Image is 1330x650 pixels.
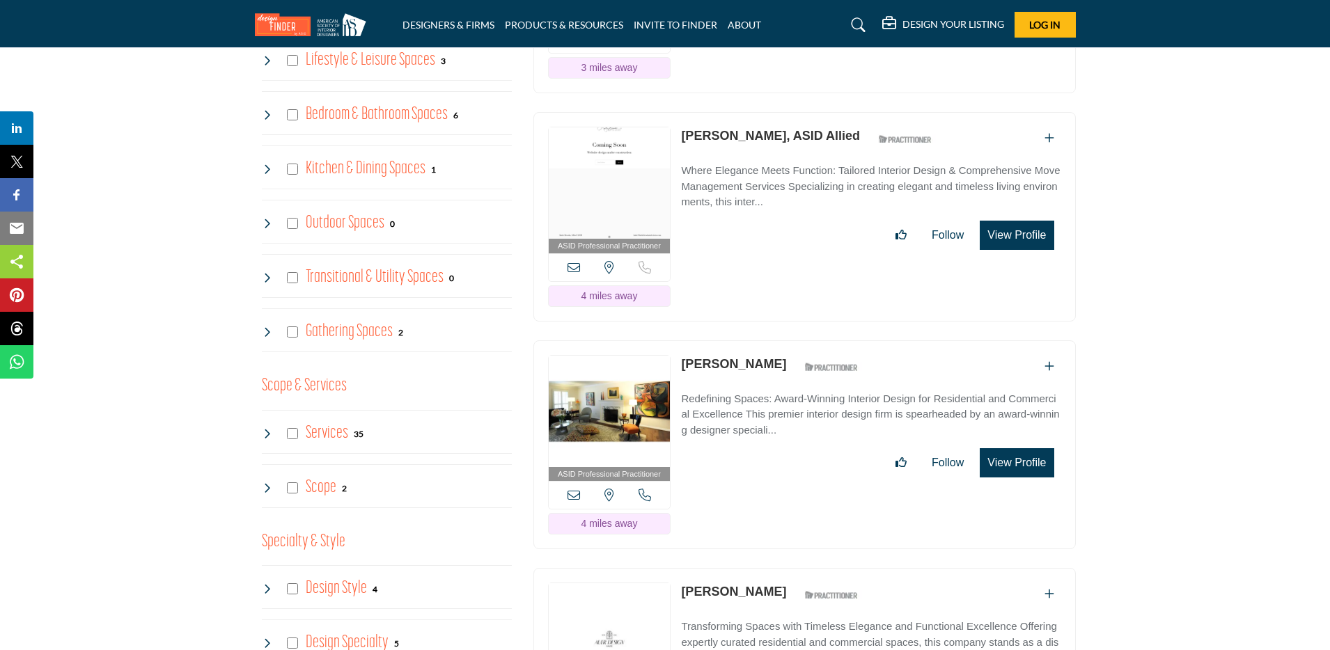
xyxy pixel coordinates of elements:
p: Susan Jackson [681,355,786,374]
b: 1 [431,165,436,175]
img: Site Logo [255,13,373,36]
a: Where Elegance Meets Function: Tailored Interior Design & Comprehensive Move Management Services ... [681,154,1061,210]
a: Search [838,14,875,36]
h4: Bedroom & Bathroom Spaces: Bedroom & Bathroom Spaces [306,102,448,127]
div: 4 Results For Design Style [373,582,377,595]
input: Select Services checkbox [287,428,298,439]
h4: Design Style: Styles that range from contemporary to Victorian to meet any aesthetic vision. [306,576,367,601]
div: DESIGN YOUR LISTING [882,17,1004,33]
div: 5 Results For Design Specialty [394,637,399,649]
input: Select Kitchen & Dining Spaces checkbox [287,164,298,175]
div: 2 Results For Scope [342,482,347,494]
div: 3 Results For Lifestyle & Leisure Spaces [441,54,446,67]
b: 3 [441,56,446,66]
p: Amy Devine [681,582,786,601]
a: ASID Professional Practitioner [549,127,671,253]
input: Select Gathering Spaces checkbox [287,326,298,338]
a: [PERSON_NAME], ASID Allied [681,129,860,143]
b: 0 [449,274,454,283]
a: Redefining Spaces: Award-Winning Interior Design for Residential and Commercial Excellence This p... [681,383,1061,438]
h4: Outdoor Spaces: Outdoor Spaces [306,211,384,235]
input: Select Design Specialty checkbox [287,637,298,649]
span: ASID Professional Practitioner [558,240,661,252]
a: PRODUCTS & RESOURCES [505,19,623,31]
span: ASID Professional Practitioner [558,468,661,480]
a: ABOUT [728,19,761,31]
h5: DESIGN YOUR LISTING [902,18,1004,31]
div: 35 Results For Services [354,427,363,440]
b: 4 [373,585,377,594]
b: 6 [453,111,458,120]
div: 0 Results For Transitional & Utility Spaces [449,271,454,284]
b: 35 [354,429,363,439]
button: Like listing [886,221,916,249]
h4: Services: Interior and exterior spaces including lighting, layouts, furnishings, accessories, art... [306,421,348,445]
h4: Scope: New build or renovation [306,475,336,500]
a: ASID Professional Practitioner [549,356,671,482]
b: 0 [390,219,395,229]
input: Select Scope checkbox [287,482,298,493]
button: Follow [923,221,973,249]
span: 4 miles away [581,290,637,301]
a: Add To List [1045,360,1054,372]
div: 0 Results For Outdoor Spaces [390,217,395,230]
img: ASID Qualified Practitioners Badge Icon [799,358,862,376]
b: 2 [342,484,347,493]
a: DESIGNERS & FIRMS [402,19,494,31]
div: 1 Results For Kitchen & Dining Spaces [431,163,436,175]
input: Select Bedroom & Bathroom Spaces checkbox [287,109,298,120]
input: Select Transitional & Utility Spaces checkbox [287,272,298,283]
a: INVITE TO FINDER [634,19,717,31]
button: Log In [1015,12,1076,38]
button: Specialty & Style [262,529,345,555]
input: Select Lifestyle & Leisure Spaces checkbox [287,55,298,66]
a: Add To List [1045,588,1054,600]
h4: Transitional & Utility Spaces: Transitional & Utility Spaces [306,265,444,290]
p: Redefining Spaces: Award-Winning Interior Design for Residential and Commercial Excellence This p... [681,391,1061,438]
span: 4 miles away [581,518,637,529]
img: ASID Qualified Practitioners Badge Icon [873,130,936,148]
p: Katherine Brooks, ASID Allied [681,127,860,145]
img: Katherine Brooks, ASID Allied [549,127,671,239]
button: Like listing [886,449,916,477]
h4: Lifestyle & Leisure Spaces: Lifestyle & Leisure Spaces [306,48,435,72]
div: 6 Results For Bedroom & Bathroom Spaces [453,109,458,121]
a: Add To List [1045,132,1054,144]
input: Select Outdoor Spaces checkbox [287,218,298,229]
button: Follow [923,449,973,477]
img: Susan Jackson [549,356,671,467]
h4: Kitchen & Dining Spaces: Kitchen & Dining Spaces [306,157,425,181]
h4: Gathering Spaces: Gathering Spaces [306,319,393,344]
p: Where Elegance Meets Function: Tailored Interior Design & Comprehensive Move Management Services ... [681,163,1061,210]
img: ASID Qualified Practitioners Badge Icon [799,586,862,603]
b: 5 [394,639,399,649]
span: Log In [1029,19,1061,31]
span: 3 miles away [581,62,637,73]
button: View Profile [980,448,1054,477]
div: 2 Results For Gathering Spaces [398,326,403,338]
button: Scope & Services [262,373,347,399]
input: Select Design Style checkbox [287,583,298,594]
b: 2 [398,328,403,338]
button: View Profile [980,221,1054,250]
a: [PERSON_NAME] [681,357,786,371]
a: [PERSON_NAME] [681,585,786,599]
